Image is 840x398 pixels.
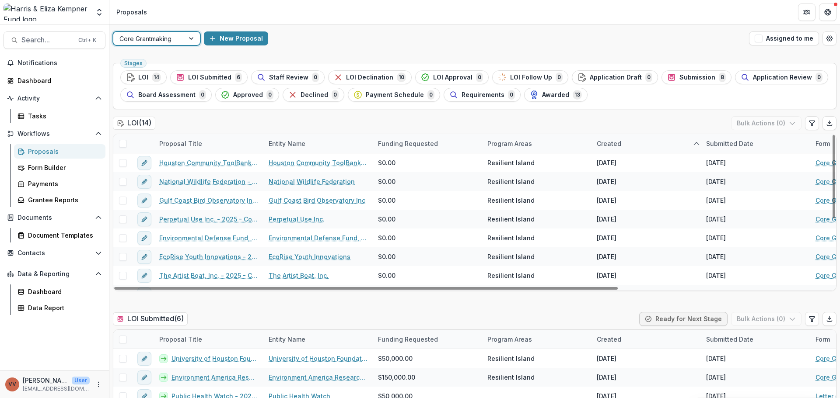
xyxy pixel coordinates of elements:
[706,373,726,382] div: [DATE]
[378,196,395,205] span: $0.00
[328,70,412,84] button: LOI Declination10
[159,271,258,280] a: The Artist Boat, Inc. - 2025 - Core Grant Request
[269,354,367,363] a: University of Houston Foundation
[482,330,591,349] div: Program Areas
[487,373,535,382] span: Resilient Island
[116,7,147,17] div: Proposals
[154,139,207,148] div: Proposal Title
[283,88,344,102] button: Declined0
[137,352,151,366] button: edit
[152,73,161,82] span: 14
[263,330,373,349] div: Entity Name
[661,70,731,84] button: Submission8
[805,312,819,326] button: Edit table settings
[815,73,822,82] span: 0
[487,177,535,186] span: Resilient Island
[487,158,535,167] span: Resilient Island
[753,74,812,81] span: Application Review
[120,88,212,102] button: Board Assessment0
[706,215,726,224] div: [DATE]
[269,271,329,280] a: The Artist Boat, Inc.
[159,252,258,261] a: EcoRise Youth Innovations - 2025 - Core Grant Request
[378,177,395,186] span: $0.00
[28,195,98,204] div: Grantee Reports
[3,211,105,225] button: Open Documents
[17,214,91,221] span: Documents
[444,88,521,102] button: Requirements0
[72,377,90,384] p: User
[159,233,258,242] a: Environmental Defense Fund, Inc. - 2025 - Core Grant Request
[23,376,68,385] p: [PERSON_NAME]
[373,330,482,349] div: Funding Requested
[3,31,105,49] button: Search...
[14,144,105,159] a: Proposals
[701,330,810,349] div: Submitted Date
[137,194,151,208] button: edit
[805,116,819,130] button: Edit table settings
[597,252,616,261] div: [DATE]
[573,90,582,100] span: 13
[154,134,263,153] div: Proposal Title
[510,74,552,81] span: LOI Follow Up
[17,270,91,278] span: Data & Reporting
[597,373,616,382] div: [DATE]
[269,158,367,167] a: Houston Community ToolBank, Inc.
[810,139,835,148] div: Form
[251,70,325,84] button: Staff Review0
[542,91,569,99] span: Awarded
[415,70,489,84] button: LOI Approval0
[366,91,424,99] span: Payment Schedule
[3,56,105,70] button: Notifications
[23,385,90,393] p: [EMAIL_ADDRESS][DOMAIN_NAME]
[731,116,801,130] button: Bulk Actions (0)
[591,139,626,148] div: Created
[397,73,406,82] span: 10
[14,228,105,242] a: Document Templates
[701,134,810,153] div: Submitted Date
[706,158,726,167] div: [DATE]
[645,73,652,82] span: 0
[170,70,248,84] button: LOI Submitted6
[487,233,535,242] span: Resilient Island
[269,373,367,382] a: Environment America Research and Policy Center dba Environment [US_STATE] Research and Policy Center
[154,330,263,349] div: Proposal Title
[433,74,472,81] span: LOI Approval
[159,158,258,167] a: Houston Community ToolBank, Inc. - 2025 - Core Grant Request
[373,335,443,344] div: Funding Requested
[556,73,563,82] span: 0
[590,74,642,81] span: Application Draft
[706,177,726,186] div: [DATE]
[137,212,151,226] button: edit
[269,233,367,242] a: Environmental Defense Fund, Inc.
[301,91,328,99] span: Declined
[14,193,105,207] a: Grantee Reports
[378,252,395,261] span: $0.00
[476,73,483,82] span: 0
[693,140,700,147] svg: sorted ascending
[487,215,535,224] span: Resilient Island
[17,249,91,257] span: Contacts
[373,134,482,153] div: Funding Requested
[487,354,535,363] span: Resilient Island
[215,88,279,102] button: Approved0
[822,312,836,326] button: Export table data
[591,134,701,153] div: Created
[706,354,726,363] div: [DATE]
[487,252,535,261] span: Resilient Island
[154,335,207,344] div: Proposal Title
[378,271,395,280] span: $0.00
[719,73,726,82] span: 8
[263,134,373,153] div: Entity Name
[312,73,319,82] span: 0
[14,301,105,315] a: Data Report
[508,90,515,100] span: 0
[591,335,626,344] div: Created
[679,74,715,81] span: Submission
[706,290,712,299] div: --
[137,156,151,170] button: edit
[706,252,726,261] div: [DATE]
[378,233,395,242] span: $0.00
